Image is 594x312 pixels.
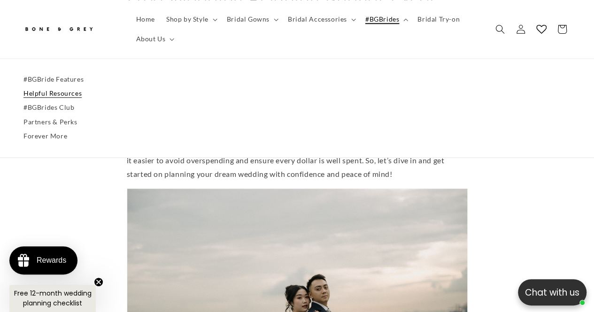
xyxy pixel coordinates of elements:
a: #BGBrides Club [23,101,571,115]
a: Bridal Try-on [412,9,465,29]
span: #BGBrides [365,15,399,23]
p: With our , you’ll have a clear overview of your finances, making it easier to avoid overspending ... [127,140,468,181]
summary: #BGBrides [360,9,412,29]
summary: Search [490,19,510,39]
p: Chat with us [518,286,586,299]
a: Bone and Grey Bridal [20,18,121,40]
span: Home [136,15,155,23]
summary: Bridal Accessories [282,9,360,29]
span: Free 12-month wedding planning checklist [14,289,92,308]
span: Bridal Try-on [417,15,460,23]
div: Free 12-month wedding planning checklistClose teaser [9,285,96,312]
a: Helpful Resources [23,87,571,101]
div: Rewards [37,256,66,265]
img: Bone and Grey Bridal [23,22,94,37]
summary: Shop by Style [161,9,221,29]
a: Forever More [23,129,571,143]
span: Bridal Gowns [227,15,270,23]
summary: Bridal Gowns [221,9,282,29]
span: About Us [136,35,166,43]
a: Home [131,9,161,29]
button: Close teaser [94,277,103,287]
a: Partners & Perks [23,115,571,129]
a: #BGBride Features [23,72,571,86]
span: Shop by Style [166,15,208,23]
summary: About Us [131,29,178,49]
span: Bridal Accessories [288,15,347,23]
button: Open chatbox [518,279,586,305]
